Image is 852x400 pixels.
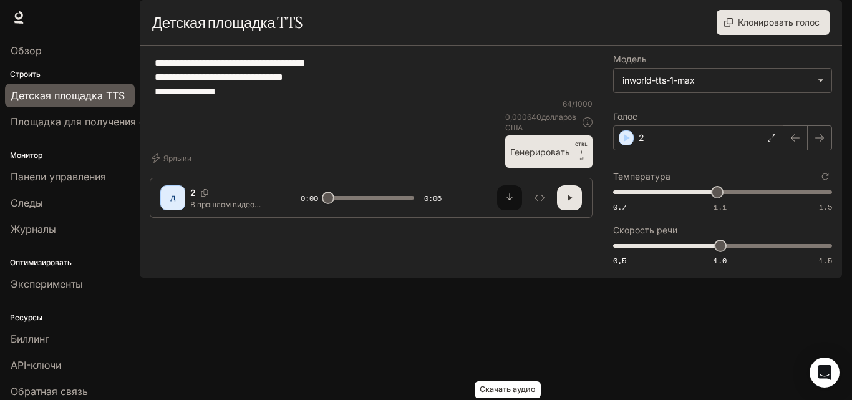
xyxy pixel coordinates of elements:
button: Ярлыки [150,148,196,168]
font: 0,7 [613,202,626,212]
font: Детская площадка TTS [152,13,303,32]
button: Клонировать голос [717,10,830,35]
font: Скорость речи [613,225,677,235]
font: Ярлыки [163,154,191,163]
font: 2 [190,187,196,198]
button: ГенерироватьCTRL +⏎ [505,135,593,168]
font: 2 [639,132,644,143]
font: Модель [613,54,647,64]
font: 0:06 [424,193,442,203]
button: Скачать аудио [497,185,522,210]
font: долларов США [505,112,576,132]
font: 0,000640 [505,112,541,122]
font: 1.1 [714,202,727,212]
font: 1.5 [819,202,832,212]
font: Д [170,194,176,202]
button: Копировать голосовой идентификатор [196,189,213,197]
font: CTRL + [575,141,588,155]
font: Генерировать [510,147,570,157]
div: inworld-tts-1-max [614,69,831,92]
button: Осмотреть [527,185,552,210]
font: Температура [613,171,670,182]
div: Открытый Интерком Мессенджер [810,358,840,388]
font: 0:00 [301,193,318,203]
font: 1.0 [714,255,727,266]
font: В прошлом видео детектив получил флешку. На ней — видео, где он сам шепчет: «Он уже внутри». [190,200,261,263]
font: 1000 [574,99,593,109]
font: Голос [613,111,637,122]
font: inworld-tts-1-max [622,75,695,85]
font: 1.5 [819,255,832,266]
font: Скачать аудио [480,384,536,394]
font: ⏎ [579,156,584,162]
button: Сбросить к настройкам по умолчанию [818,170,832,183]
font: 0,5 [613,255,626,266]
font: 64 [563,99,572,109]
font: Клонировать голос [738,17,820,27]
font: / [572,99,574,109]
